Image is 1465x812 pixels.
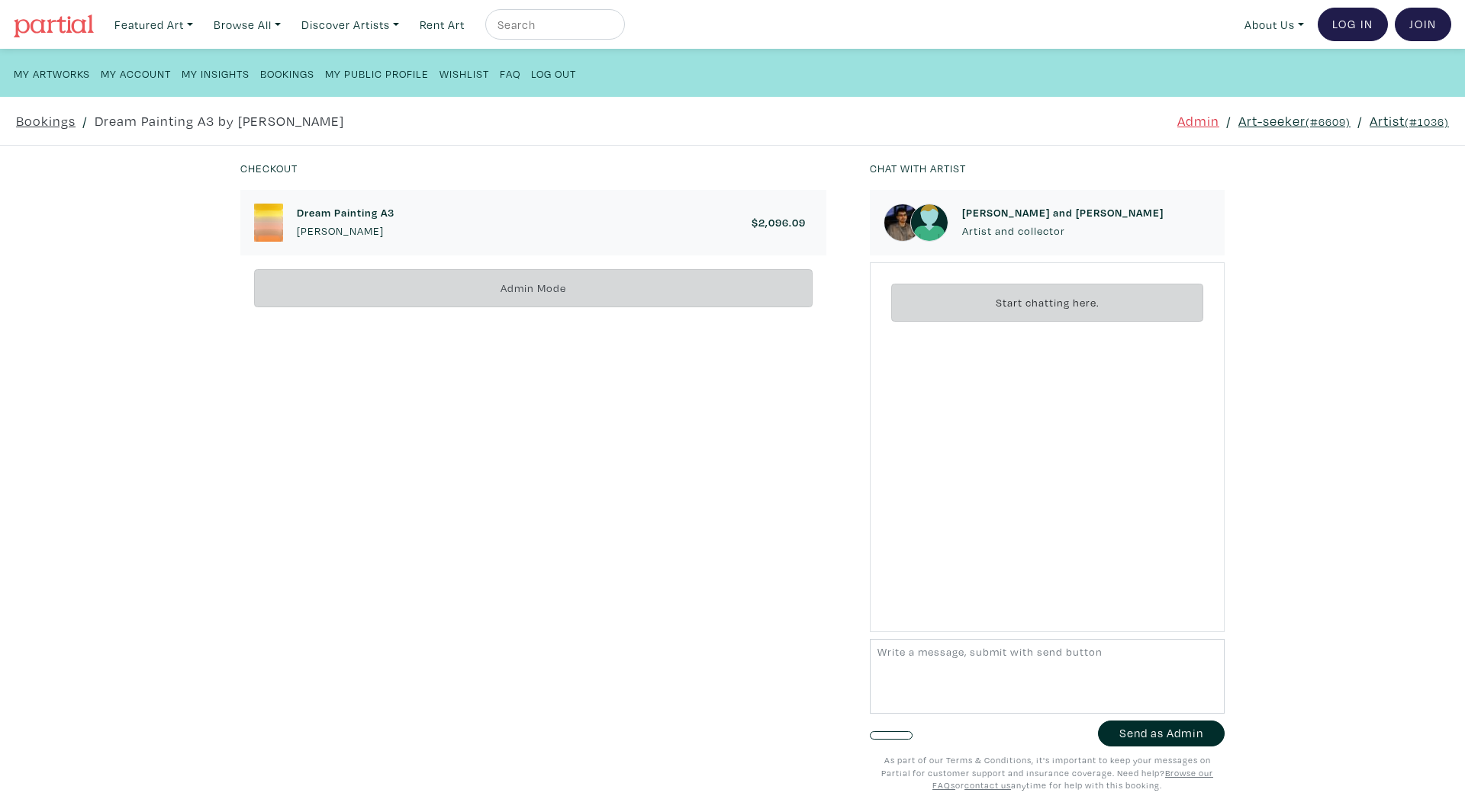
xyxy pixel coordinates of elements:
a: Log Out [531,63,576,83]
a: Art-seeker(#6609) [1238,111,1351,131]
a: Bookings [16,111,76,131]
span: / [1226,111,1232,131]
small: Wishlist [439,66,489,81]
span: / [1357,111,1363,131]
input: Search [496,15,610,34]
small: My Public Profile [325,66,429,81]
a: Rent Art [413,9,472,40]
small: As part of our Terms & Conditions, it's important to keep your messages on Partial for customer s... [881,754,1213,791]
small: Log Out [531,66,576,81]
p: Artist and collector [962,223,1164,239]
a: $2,096.09 [752,216,813,229]
a: Artist(#1036) [1370,111,1449,131]
div: Admin Mode [254,269,813,308]
small: Checkout [240,161,298,175]
img: avatar.png [910,204,948,242]
a: Browse our FAQs [932,767,1213,791]
img: phpThumb.php [254,204,283,242]
span: 2,096.09 [758,215,806,229]
a: Featured Art [108,9,200,40]
a: Join [1395,8,1451,41]
h6: $ [752,216,806,229]
a: Bookings [260,63,314,83]
small: My Account [101,66,171,81]
small: FAQ [500,66,520,81]
small: My Artworks [14,66,90,81]
a: Dream Painting A3 by [PERSON_NAME] [95,111,344,131]
a: Discover Artists [295,9,406,40]
div: Start chatting here. [891,284,1203,323]
a: Browse All [207,9,288,40]
a: Dream Painting A3 [PERSON_NAME] [297,206,394,239]
small: (#6609) [1306,114,1351,129]
a: My Artworks [14,63,90,83]
a: Wishlist [439,63,489,83]
button: Send as Admin [1098,721,1225,747]
small: (#1036) [1405,114,1449,129]
img: phpThumb.php [884,204,922,242]
a: FAQ [500,63,520,83]
h6: [PERSON_NAME] and [PERSON_NAME] [962,206,1164,219]
a: My Account [101,63,171,83]
small: My Insights [182,66,250,81]
h6: Dream Painting A3 [297,206,394,219]
a: My Insights [182,63,250,83]
a: contact us [964,779,1011,791]
span: / [82,111,88,131]
a: About Us [1238,9,1311,40]
small: Bookings [260,66,314,81]
small: Chat with artist [870,161,966,175]
a: Admin [1177,111,1219,131]
a: Log In [1318,8,1388,41]
a: My Public Profile [325,63,429,83]
p: [PERSON_NAME] [297,223,394,239]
